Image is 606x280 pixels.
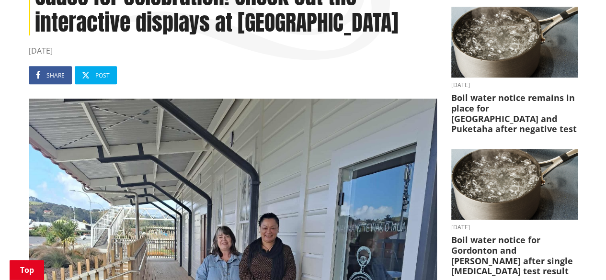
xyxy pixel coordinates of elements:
h3: Boil water notice remains in place for [GEOGRAPHIC_DATA] and Puketaha after negative test [451,93,578,134]
time: [DATE] [451,82,578,88]
a: Share [29,66,72,84]
a: boil water notice gordonton puketaha [DATE] Boil water notice remains in place for [GEOGRAPHIC_DA... [451,7,578,134]
time: [DATE] [29,45,437,56]
a: Post [75,66,117,84]
span: Post [95,71,110,79]
a: boil water notice gordonton puketaha [DATE] Boil water notice for Gordonton and [PERSON_NAME] aft... [451,149,578,277]
img: boil water notice [451,7,578,78]
img: boil water notice [451,149,578,220]
h3: Boil water notice for Gordonton and [PERSON_NAME] after single [MEDICAL_DATA] test result [451,235,578,276]
time: [DATE] [451,224,578,230]
iframe: Messenger Launcher [562,240,596,274]
span: Share [46,71,65,79]
a: Top [10,260,44,280]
